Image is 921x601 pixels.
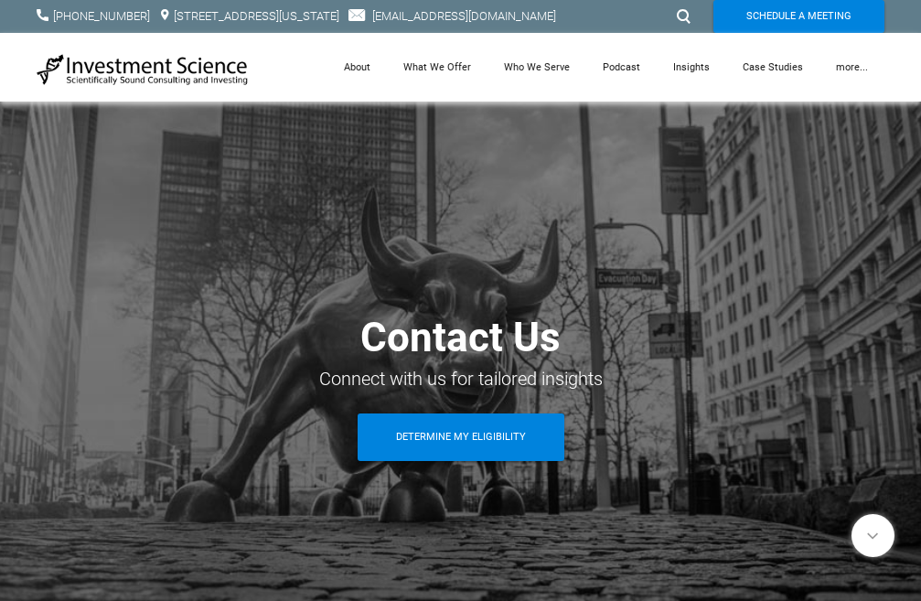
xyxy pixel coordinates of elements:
a: What We Offer [387,33,487,102]
a: [PHONE_NUMBER] [53,9,150,23]
a: Case Studies [726,33,819,102]
a: Insights [657,33,726,102]
a: Podcast [586,33,657,102]
span: Determine My Eligibility [396,413,526,461]
img: Investment Science | NYC Consulting Services [37,53,249,85]
a: more... [819,33,884,102]
span: Contact Us​​​​ [360,314,561,361]
a: Determine My Eligibility [358,413,564,461]
a: About [327,33,387,102]
a: Who We Serve [487,33,586,102]
a: [EMAIL_ADDRESS][DOMAIN_NAME] [372,9,556,23]
a: [STREET_ADDRESS][US_STATE]​ [174,9,339,23]
div: ​Connect with us for tailored insights [91,362,830,395]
